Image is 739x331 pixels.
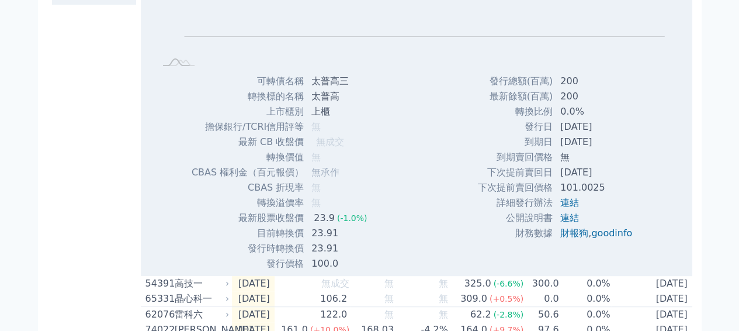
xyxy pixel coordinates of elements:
td: 23.91 [304,226,376,241]
span: 無 [439,293,448,304]
td: [DATE] [611,307,692,323]
td: 轉換價值 [191,150,304,165]
span: 無 [311,197,321,208]
span: 無 [384,309,394,320]
td: 發行總額(百萬) [477,74,553,89]
td: , [553,226,641,241]
a: 連結 [560,212,579,223]
a: 連結 [560,197,579,208]
td: 最新餘額(百萬) [477,89,553,104]
span: (+0.5%) [490,294,523,304]
td: 下次提前賣回日 [477,165,553,180]
td: 300.0 [524,276,559,291]
td: [DATE] [232,276,275,291]
div: 309.0 [458,292,490,306]
div: 106.2 [318,292,349,306]
td: 100.0 [304,256,376,271]
td: 最新股票收盤價 [191,211,304,226]
td: 最新 CB 收盤價 [191,135,304,150]
a: 財報狗 [560,227,588,239]
div: 高技一 [175,277,227,291]
td: 擔保銀行/TCRI信用評等 [191,119,304,135]
div: 54391 [145,277,172,291]
td: 到期日 [477,135,553,150]
td: 轉換標的名稱 [191,89,304,104]
td: [DATE] [232,307,275,323]
td: 101.0025 [553,180,641,195]
td: 0.0% [553,104,641,119]
td: [DATE] [553,165,641,180]
td: 發行時轉換價 [191,241,304,256]
div: 65331 [145,292,172,306]
span: 無成交 [321,278,349,289]
td: CBAS 權利金（百元報價） [191,165,304,180]
td: 上櫃 [304,104,376,119]
td: 50.6 [524,307,559,323]
td: 上市櫃別 [191,104,304,119]
td: 23.91 [304,241,376,256]
td: 轉換比例 [477,104,553,119]
td: 詳細發行辦法 [477,195,553,211]
td: 0.0% [559,307,610,323]
span: 無 [311,151,321,163]
td: 公開說明書 [477,211,553,226]
td: 到期賣回價格 [477,150,553,165]
span: 無成交 [316,136,344,147]
span: 無 [311,121,321,132]
div: 325.0 [462,277,494,291]
td: 0.0% [559,291,610,307]
span: (-1.0%) [337,213,367,223]
td: 財務數據 [477,226,553,241]
div: 62076 [145,308,172,322]
td: CBAS 折現率 [191,180,304,195]
td: 下次提前賣回價格 [477,180,553,195]
span: 無 [384,293,394,304]
td: 目前轉換價 [191,226,304,241]
td: 轉換溢價率 [191,195,304,211]
div: 122.0 [318,308,349,322]
td: 0.0% [559,276,610,291]
td: [DATE] [611,276,692,291]
td: [DATE] [553,119,641,135]
div: 雷科六 [175,308,227,322]
a: goodinfo [591,227,632,239]
td: [DATE] [553,135,641,150]
td: 無 [553,150,641,165]
span: 無 [384,278,394,289]
span: 無 [311,182,321,193]
span: (-2.8%) [493,310,523,319]
span: (-6.6%) [493,279,523,288]
div: 62.2 [468,308,494,322]
td: [DATE] [232,291,275,307]
td: 可轉債名稱 [191,74,304,89]
td: [DATE] [611,291,692,307]
td: 發行日 [477,119,553,135]
td: 太普高三 [304,74,376,89]
td: 0.0 [524,291,559,307]
td: 發行價格 [191,256,304,271]
div: 23.9 [311,211,337,225]
td: 太普高 [304,89,376,104]
span: 無承作 [311,167,339,178]
div: 晶心科一 [175,292,227,306]
span: 無 [439,309,448,320]
td: 200 [553,89,641,104]
span: 無 [439,278,448,289]
td: 200 [553,74,641,89]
